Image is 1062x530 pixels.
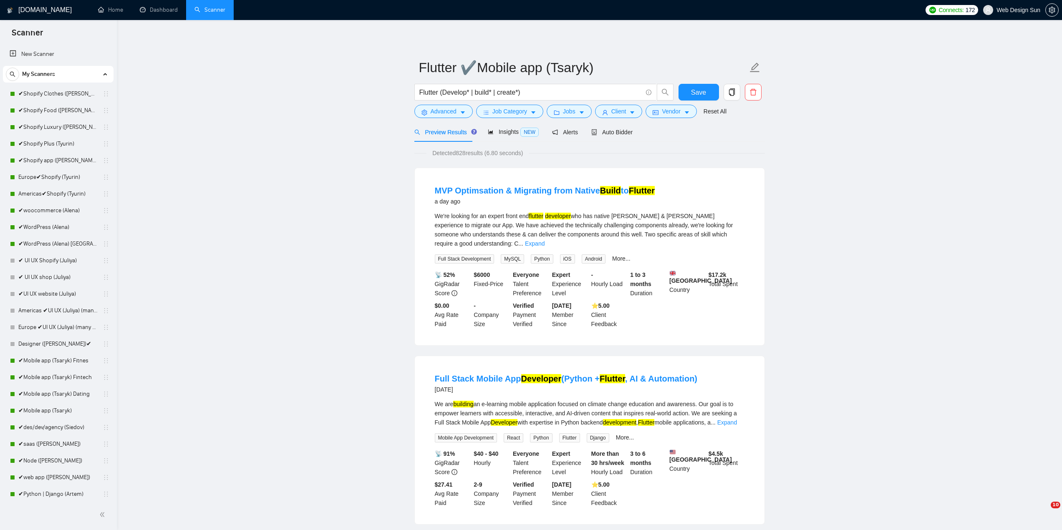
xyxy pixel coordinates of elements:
[7,4,13,17] img: logo
[530,433,552,442] span: Python
[5,27,50,44] span: Scanner
[435,211,744,248] div: We're looking for an expert front end who has native [PERSON_NAME] & [PERSON_NAME] experience to ...
[435,384,698,394] div: [DATE]
[966,5,975,15] span: 172
[435,302,449,309] b: $0.00
[717,419,737,426] a: Expand
[600,374,625,383] mark: Flutter
[745,88,761,96] span: delete
[1045,3,1059,17] button: setting
[103,141,109,147] span: holder
[590,449,629,477] div: Hourly Load
[474,450,498,457] b: $40 - $40
[646,90,651,95] span: info-circle
[582,254,605,264] span: Android
[511,480,550,507] div: Payment Verified
[552,481,571,488] b: [DATE]
[22,66,55,83] span: My Scanners
[1051,502,1060,508] span: 10
[602,109,608,116] span: user
[547,105,592,118] button: folderJobscaret-down
[99,510,108,519] span: double-left
[552,302,571,309] b: [DATE]
[611,107,626,116] span: Client
[426,148,529,158] span: Detected 828 results (6.80 seconds)
[18,136,98,152] a: ✔Shopify Plus (Tyurin)
[704,107,726,116] a: Reset All
[679,84,719,100] button: Save
[103,441,109,447] span: holder
[711,419,716,426] span: ...
[3,46,114,63] li: New Scanner
[103,491,109,497] span: holder
[18,452,98,469] a: ✔Node ([PERSON_NAME])
[103,341,109,347] span: holder
[628,270,668,298] div: Duration
[18,319,98,336] a: Europe ✔UI UX (Juliya) (many posts)
[616,434,634,441] a: More...
[590,301,629,329] div: Client Feedback
[103,124,109,131] span: holder
[18,169,98,186] a: Europe✔Shopify (Tyurin)
[985,7,991,13] span: user
[435,374,698,383] a: Full Stack Mobile AppDeveloper(Python +Flutter, AI & Automation)
[10,46,107,63] a: New Scanner
[552,271,570,278] b: Expert
[18,236,98,252] a: ✔WordPress (Alena) [GEOGRAPHIC_DATA]
[472,449,511,477] div: Hourly
[657,88,673,96] span: search
[603,419,636,426] mark: development
[103,224,109,231] span: holder
[414,105,473,118] button: settingAdvancedcaret-down
[550,270,590,298] div: Experience Level
[103,324,109,331] span: holder
[103,107,109,114] span: holder
[591,450,624,466] b: More than 30 hrs/week
[18,286,98,302] a: ✔UI UX website (Juliya)
[670,270,676,276] img: 🇬🇧
[103,174,109,181] span: holder
[452,469,457,475] span: info-circle
[513,481,534,488] b: Verified
[591,271,593,278] b: -
[103,391,109,397] span: holder
[103,357,109,364] span: holder
[591,481,610,488] b: ⭐️ 5.00
[670,449,676,455] img: 🇺🇸
[529,213,543,219] mark: flutter
[18,369,98,386] a: ✔Mobile app (Tsaryk) Fintech
[511,449,550,477] div: Talent Preference
[646,105,696,118] button: idcardVendorcaret-down
[513,302,534,309] b: Verified
[18,302,98,319] a: Americas ✔UI UX (Juliya) (many posts)
[560,254,575,264] span: iOS
[749,62,760,73] span: edit
[18,386,98,402] a: ✔Mobile app (Tsaryk) Dating
[18,469,98,486] a: ✔web app ([PERSON_NAME])
[709,450,723,457] b: $ 4.5k
[433,301,472,329] div: Avg Rate Paid
[452,290,457,296] span: info-circle
[433,270,472,298] div: GigRadar Score
[552,450,570,457] b: Expert
[521,374,562,383] mark: Developer
[103,407,109,414] span: holder
[6,68,19,81] button: search
[1045,7,1059,13] a: setting
[435,271,455,278] b: 📡 52%
[414,129,474,136] span: Preview Results
[431,107,457,116] span: Advanced
[511,301,550,329] div: Payment Verified
[669,449,732,463] b: [GEOGRAPHIC_DATA]
[653,109,658,116] span: idcard
[435,399,744,427] div: We are an e-learning mobile application focused on climate change education and awareness. Our go...
[194,6,225,13] a: searchScanner
[474,481,482,488] b: 2-9
[18,269,98,286] a: ✔ UI UX shop (Juliya)
[590,480,629,507] div: Client Feedback
[18,252,98,269] a: ✔ UI UX Shopify (Juliya)
[530,109,536,116] span: caret-down
[724,88,740,96] span: copy
[595,105,643,118] button: userClientcaret-down
[488,129,494,135] span: area-chart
